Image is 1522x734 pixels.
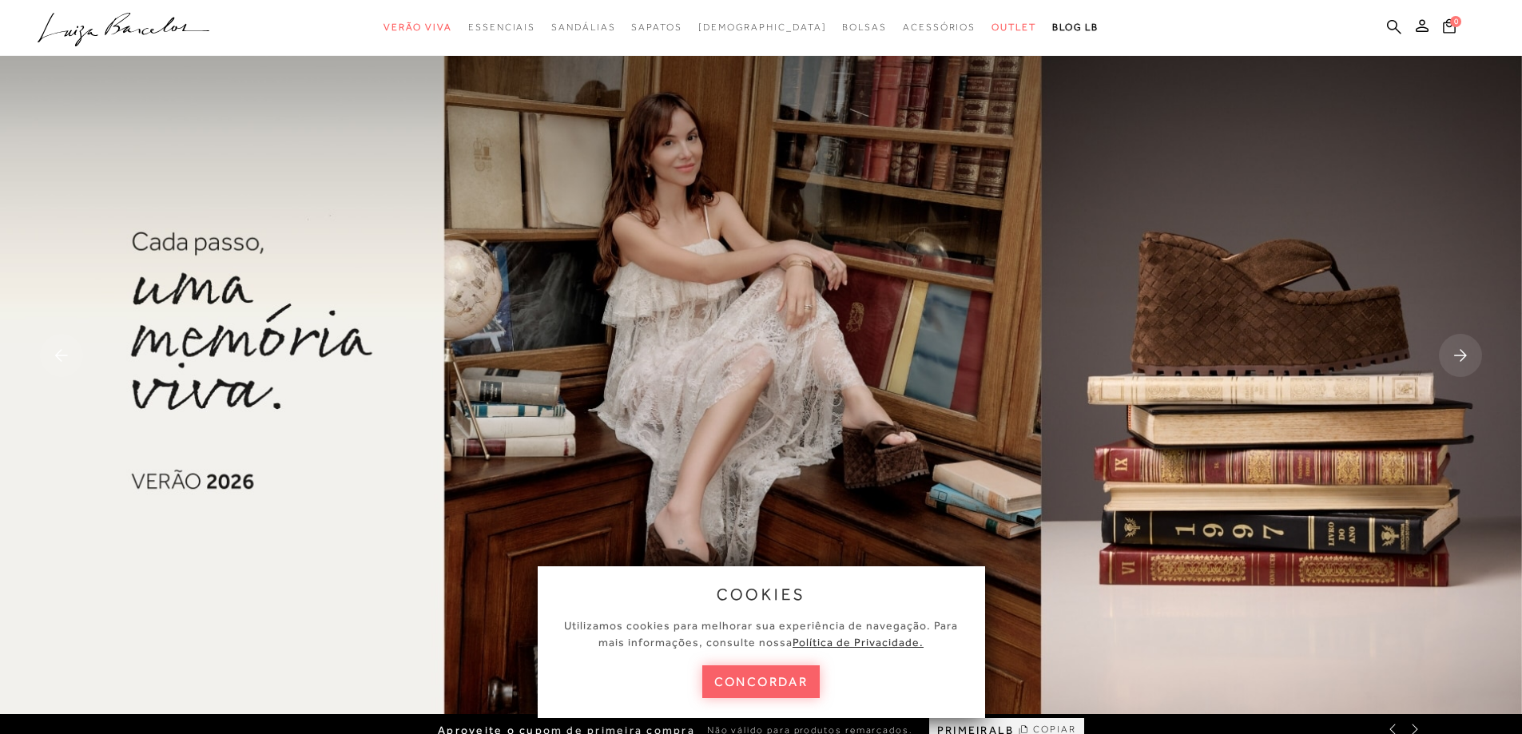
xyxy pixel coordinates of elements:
[383,13,452,42] a: categoryNavScreenReaderText
[564,619,958,649] span: Utilizamos cookies para melhorar sua experiência de navegação. Para mais informações, consulte nossa
[551,22,615,33] span: Sandálias
[991,22,1036,33] span: Outlet
[1052,13,1099,42] a: BLOG LB
[1052,22,1099,33] span: BLOG LB
[631,13,682,42] a: categoryNavScreenReaderText
[903,13,976,42] a: categoryNavScreenReaderText
[717,585,806,603] span: cookies
[702,665,821,698] button: concordar
[1450,16,1461,27] span: 0
[468,13,535,42] a: categoryNavScreenReaderText
[468,22,535,33] span: Essenciais
[793,636,924,649] a: Política de Privacidade.
[698,22,827,33] span: [DEMOGRAPHIC_DATA]
[842,13,887,42] a: categoryNavScreenReaderText
[1438,18,1460,39] button: 0
[698,13,827,42] a: noSubCategoriesText
[842,22,887,33] span: Bolsas
[551,13,615,42] a: categoryNavScreenReaderText
[991,13,1036,42] a: categoryNavScreenReaderText
[903,22,976,33] span: Acessórios
[383,22,452,33] span: Verão Viva
[631,22,682,33] span: Sapatos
